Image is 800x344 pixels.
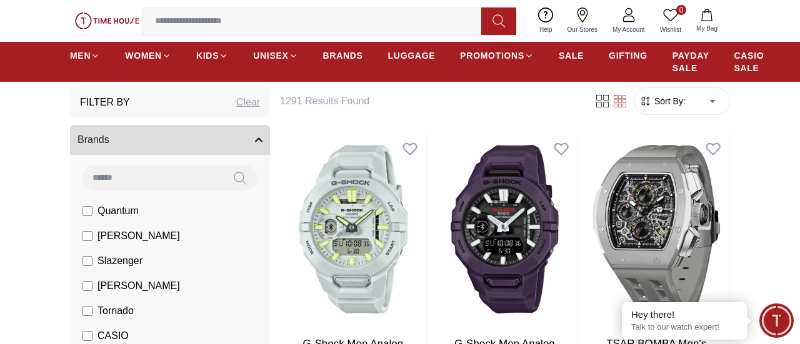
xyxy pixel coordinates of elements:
h3: Filter By [80,95,130,110]
input: Tornado [82,306,92,316]
a: CASIO SALE [734,44,764,79]
div: Clear [236,95,260,110]
div: Hey there! [631,308,737,321]
span: Tornado [97,303,134,318]
a: UNISEX [253,44,297,67]
span: SALE [559,49,584,62]
span: Brands [77,132,109,147]
div: Chat Widget [759,303,794,338]
span: Slazenger [97,253,142,268]
span: WOMEN [125,49,162,62]
span: Sort By: [652,95,686,107]
a: Our Stores [560,5,605,37]
span: Help [534,25,557,34]
input: Slazenger [82,256,92,266]
span: Our Stores [562,25,602,34]
a: 0Wishlist [652,5,689,37]
a: MEN [70,44,100,67]
span: [PERSON_NAME] [97,229,180,243]
span: CASIO SALE [734,49,764,74]
span: MEN [70,49,91,62]
span: PROMOTIONS [460,49,524,62]
img: G-Shock Men Analog Digital White Dial Watch - GBA-950-7ADR [280,132,426,326]
span: 0 [676,5,686,15]
a: SALE [559,44,584,67]
input: [PERSON_NAME] [82,231,92,241]
a: PROMOTIONS [460,44,534,67]
span: My Bag [691,24,722,33]
span: BRANDS [323,49,363,62]
span: LUGGAGE [388,49,436,62]
span: KIDS [196,49,219,62]
span: Quantum [97,204,139,219]
input: Quantum [82,206,92,216]
input: [PERSON_NAME] [82,281,92,291]
span: UNISEX [253,49,288,62]
span: PAYDAY SALE [672,49,709,74]
input: CASIO [82,331,92,341]
img: ... [75,12,139,29]
a: Help [532,5,560,37]
p: Talk to our watch expert! [631,322,737,333]
a: BRANDS [323,44,363,67]
a: PAYDAY SALE [672,44,709,79]
span: CASIO [97,328,129,343]
img: TSAR BOMBA Men's Analog Black Dial Watch - TB8214 C-Grey [583,132,729,326]
span: [PERSON_NAME] [97,278,180,293]
span: Wishlist [655,25,686,34]
h6: 1291 Results Found [280,94,579,109]
button: Brands [70,125,270,155]
a: LUGGAGE [388,44,436,67]
button: Sort By: [639,95,686,107]
a: KIDS [196,44,228,67]
span: GIFTING [609,49,647,62]
a: WOMEN [125,44,171,67]
img: G-Shock Men Analog Digital Black Dial Watch - GBA-950-2ADR [432,132,578,326]
button: My Bag [689,6,725,36]
span: My Account [607,25,650,34]
a: GIFTING [609,44,647,67]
